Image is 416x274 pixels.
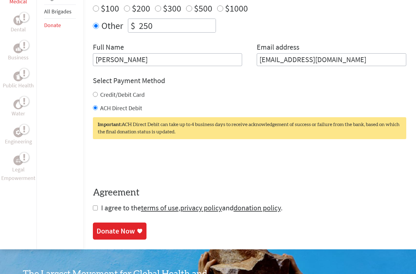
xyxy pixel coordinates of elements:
[13,44,23,53] div: Business
[12,100,25,118] a: WaterWater
[93,223,146,240] a: Donate Now
[13,128,23,137] div: Engineering
[16,130,21,135] img: Engineering
[257,53,406,66] input: Your Email
[1,156,35,182] a: Legal EmpowermentLegal Empowerment
[225,2,248,14] label: $1000
[3,81,34,90] p: Public Health
[98,122,122,127] strong: Important:
[138,19,216,32] input: Enter Amount
[16,18,21,23] img: Dental
[11,16,26,34] a: DentalDental
[93,117,406,139] div: ACH Direct Debit can take up to 4 business days to receive acknowledgement of success or failure ...
[163,2,181,14] label: $300
[16,101,21,108] img: Water
[8,53,29,62] p: Business
[16,159,21,162] img: Legal Empowerment
[5,128,32,146] a: EngineeringEngineering
[44,5,76,19] li: All Brigades
[93,76,406,86] h4: Select Payment Method
[11,25,26,34] p: Dental
[16,46,21,51] img: Business
[3,72,34,90] a: Public HealthPublic Health
[257,42,299,53] label: Email address
[128,19,138,32] div: $
[180,203,222,213] a: privacy policy
[132,2,150,14] label: $200
[194,2,212,14] label: $500
[141,203,178,213] a: terms of use
[101,19,123,33] label: Other
[12,109,25,118] p: Water
[93,151,185,175] iframe: reCAPTCHA
[101,2,119,14] label: $100
[13,72,23,81] div: Public Health
[44,19,76,32] li: Donate
[1,165,35,182] p: Legal Empowerment
[16,73,21,79] img: Public Health
[5,137,32,146] p: Engineering
[97,226,135,236] div: Donate Now
[93,53,242,66] input: Enter Full Name
[100,91,145,98] label: Credit/Debit Card
[13,156,23,165] div: Legal Empowerment
[93,187,406,198] h4: Agreement
[8,44,29,62] a: BusinessBusiness
[44,22,61,29] a: Donate
[101,203,283,213] span: I agree to the , and .
[100,104,142,112] label: ACH Direct Debit
[234,203,281,213] a: donation policy
[93,42,124,53] label: Full Name
[44,8,72,15] a: All Brigades
[13,16,23,25] div: Dental
[13,100,23,109] div: Water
